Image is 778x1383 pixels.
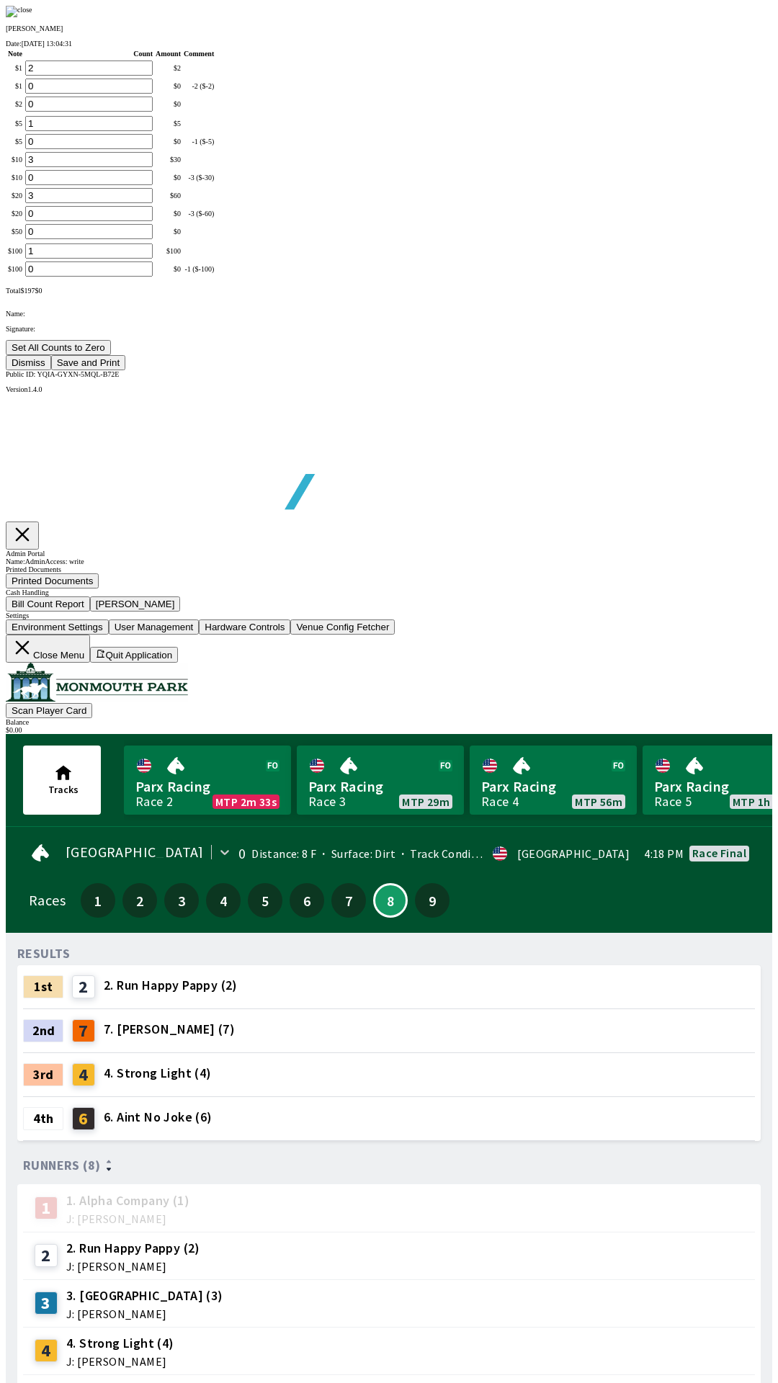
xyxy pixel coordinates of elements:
div: Balance [6,718,772,726]
button: 4 [206,883,241,918]
div: RESULTS [17,948,71,959]
div: 1st [23,975,63,998]
span: Parx Racing [308,777,452,796]
div: -2 ($-2) [184,82,214,90]
div: Race 4 [481,796,519,807]
div: $ 60 [156,192,181,200]
span: YQIA-GYXN-5MQL-B72E [37,370,120,378]
span: 7. [PERSON_NAME] (7) [104,1020,235,1039]
span: J: [PERSON_NAME] [66,1213,189,1225]
img: global tote logo [39,393,452,545]
div: Public ID: [6,370,772,378]
td: $ 20 [7,187,23,204]
div: Runners (8) [23,1158,755,1173]
div: -1 ($-100) [184,265,214,273]
button: Close Menu [6,635,90,663]
td: $ 10 [7,169,23,186]
span: 5 [251,895,279,905]
span: 7 [335,895,362,905]
span: 3. [GEOGRAPHIC_DATA] (3) [66,1286,223,1305]
div: -1 ($-5) [184,138,214,146]
th: Count [24,49,153,58]
td: $ 1 [7,60,23,76]
span: MTP 29m [402,796,450,807]
span: 2. Run Happy Pappy (2) [104,976,238,995]
div: Race 2 [135,796,173,807]
span: 8 [378,897,403,904]
span: 2 [126,895,153,905]
div: 3 [35,1292,58,1315]
div: [GEOGRAPHIC_DATA] [517,848,630,859]
div: Admin Portal [6,550,772,558]
button: Scan Player Card [6,703,92,718]
div: 3rd [23,1063,63,1086]
div: 1 [35,1196,58,1219]
div: Settings [6,612,772,619]
button: Printed Documents [6,573,99,588]
div: 2 [35,1244,58,1267]
button: Set All Counts to Zero [6,340,111,355]
button: 1 [81,883,115,918]
img: close [6,6,32,17]
img: venue logo [6,663,188,702]
button: 5 [248,883,282,918]
span: 4 [210,895,237,905]
div: -3 ($-60) [184,210,214,218]
button: Bill Count Report [6,596,90,612]
div: Date: [6,40,772,48]
div: $ 2 [156,64,181,72]
div: 6 [72,1107,95,1130]
td: $ 50 [7,223,23,240]
span: $ 0 [35,287,42,295]
div: Version 1.4.0 [6,385,772,393]
p: Name: [6,310,772,318]
th: Note [7,49,23,58]
span: [GEOGRAPHIC_DATA] [66,846,204,858]
a: Parx RacingRace 3MTP 29m [297,746,464,815]
div: Race 5 [654,796,692,807]
div: Cash Handling [6,588,772,596]
td: $ 1 [7,78,23,94]
button: Hardware Controls [199,619,290,635]
th: Comment [183,49,215,58]
div: $ 0.00 [6,726,772,734]
div: $ 5 [156,120,181,127]
span: 2. Run Happy Pappy (2) [66,1239,200,1258]
p: Signature: [6,325,772,333]
td: $ 2 [7,96,23,112]
th: Amount [155,49,182,58]
div: $ 0 [156,174,181,182]
a: Parx RacingRace 4MTP 56m [470,746,637,815]
span: 1 [84,895,112,905]
button: Venue Config Fetcher [290,619,395,635]
button: 8 [373,883,408,918]
span: Track Condition: Firm [395,846,522,861]
p: [PERSON_NAME] [6,24,772,32]
button: Quit Application [90,647,178,663]
span: 1. Alpha Company (1) [66,1191,189,1210]
div: Name: Admin Access: write [6,558,772,565]
div: $ 0 [156,82,181,90]
span: Surface: Dirt [316,846,395,861]
div: 4 [35,1339,58,1362]
span: Distance: 8 F [251,846,316,861]
span: 6 [293,895,321,905]
div: $ 100 [156,247,181,255]
div: Race final [692,847,746,859]
button: Environment Settings [6,619,109,635]
div: $ 0 [156,265,181,273]
td: $ 100 [7,243,23,259]
span: [DATE] 13:04:31 [22,40,72,48]
td: $ 5 [7,115,23,132]
div: 2nd [23,1019,63,1042]
td: $ 5 [7,133,23,150]
span: J: [PERSON_NAME] [66,1308,223,1320]
div: Race 3 [308,796,346,807]
div: 2 [72,975,95,998]
a: Parx RacingRace 2MTP 2m 33s [124,746,291,815]
span: Parx Racing [135,777,280,796]
span: 4. Strong Light (4) [104,1064,212,1083]
span: MTP 2m 33s [215,796,277,807]
button: User Management [109,619,200,635]
button: Save and Print [51,355,125,370]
